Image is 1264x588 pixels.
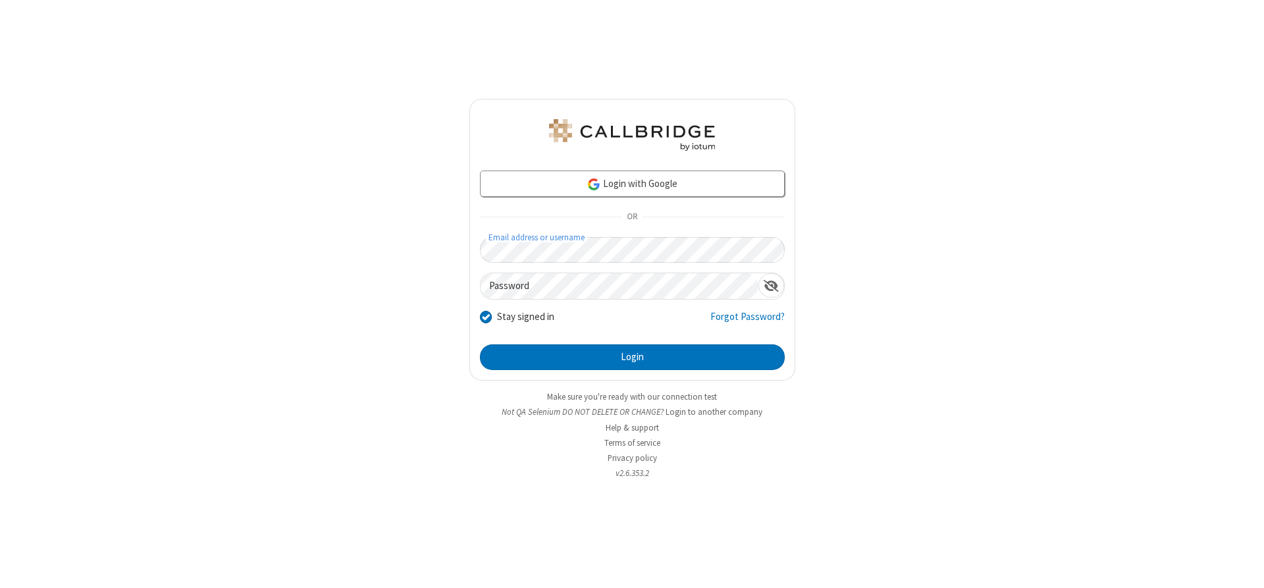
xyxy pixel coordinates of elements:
[469,406,795,418] li: Not QA Selenium DO NOT DELETE OR CHANGE?
[666,406,762,418] button: Login to another company
[469,467,795,479] li: v2.6.353.2
[587,177,601,192] img: google-icon.png
[621,208,643,227] span: OR
[497,309,554,325] label: Stay signed in
[604,437,660,448] a: Terms of service
[758,273,784,298] div: Show password
[546,119,718,151] img: QA Selenium DO NOT DELETE OR CHANGE
[547,391,717,402] a: Make sure you're ready with our connection test
[480,344,785,371] button: Login
[608,452,657,464] a: Privacy policy
[480,171,785,197] a: Login with Google
[481,273,758,299] input: Password
[710,309,785,334] a: Forgot Password?
[480,237,785,263] input: Email address or username
[606,422,659,433] a: Help & support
